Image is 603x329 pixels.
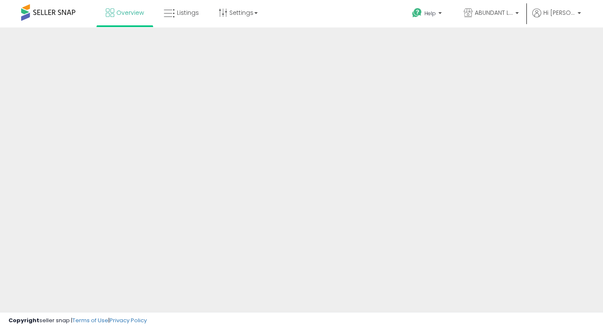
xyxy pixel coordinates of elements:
i: Get Help [412,8,422,18]
div: seller snap | | [8,317,147,325]
a: Terms of Use [72,316,108,324]
span: Overview [116,8,144,17]
span: ABUNDANT LiFE [475,8,513,17]
span: Help [424,10,436,17]
a: Hi [PERSON_NAME] [532,8,581,27]
span: Listings [177,8,199,17]
a: Privacy Policy [110,316,147,324]
span: Hi [PERSON_NAME] [543,8,575,17]
a: Help [405,1,450,27]
strong: Copyright [8,316,39,324]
